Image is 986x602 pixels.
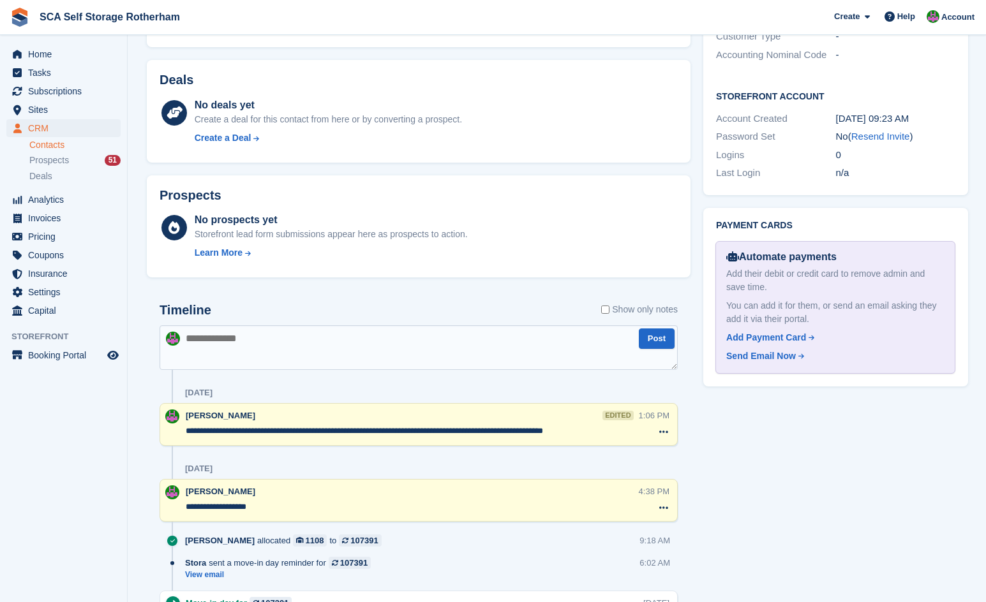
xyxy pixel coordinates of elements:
[6,283,121,301] a: menu
[726,349,796,363] div: Send Email Now
[6,246,121,264] a: menu
[195,131,462,145] a: Create a Deal
[166,332,180,346] img: Sarah Race
[6,209,121,227] a: menu
[105,348,121,363] a: Preview store
[195,246,468,260] a: Learn More
[726,331,939,344] a: Add Payment Card
[195,228,468,241] div: Storefront lead form submissions appear here as prospects to action.
[897,10,915,23] span: Help
[6,101,121,119] a: menu
[195,98,462,113] div: No deals yet
[6,302,121,319] a: menu
[836,166,956,180] div: n/a
[185,569,377,580] a: View email
[602,411,633,420] div: edited
[11,330,127,343] span: Storefront
[350,534,378,547] div: 107391
[836,148,956,163] div: 0
[165,409,179,423] img: Sarah Race
[29,154,121,167] a: Prospects 51
[185,557,206,569] span: Stora
[716,221,955,231] h2: Payment cards
[834,10,860,23] span: Create
[639,328,675,349] button: Post
[195,131,251,145] div: Create a Deal
[195,246,243,260] div: Learn More
[836,29,956,44] div: -
[185,534,255,547] span: [PERSON_NAME]
[28,228,105,246] span: Pricing
[941,11,975,24] span: Account
[639,485,669,497] div: 4:38 PM
[716,166,836,180] div: Last Login
[726,299,945,326] div: You can add it for them, or send an email asking they add it via their portal.
[340,557,368,569] div: 107391
[185,557,377,569] div: sent a move-in day reminder for
[185,534,388,547] div: allocated to
[29,139,121,151] a: Contacts
[185,388,213,398] div: [DATE]
[639,534,670,547] div: 9:18 AM
[716,29,836,44] div: Customer Type
[836,48,956,62] div: -
[716,129,836,144] div: Password Set
[165,485,179,499] img: Sarah Race
[639,557,670,569] div: 6:02 AM
[186,411,255,420] span: [PERSON_NAME]
[28,209,105,227] span: Invoices
[6,228,121,246] a: menu
[927,10,939,23] img: Sarah Race
[160,73,193,87] h2: Deals
[28,191,105,209] span: Analytics
[105,155,121,166] div: 51
[160,188,221,203] h2: Prospects
[716,48,836,62] div: Accounting Nominal Code
[851,131,910,142] a: Resend Invite
[28,45,105,63] span: Home
[6,45,121,63] a: menu
[639,409,669,422] div: 1:06 PM
[836,129,956,144] div: No
[6,64,121,82] a: menu
[28,246,105,264] span: Coupons
[10,8,29,27] img: stora-icon-8386f47178a22dfd0bd8f6a31ec36ba5ce8667c1dd55bd0f319d3a0aa187defe.svg
[716,112,836,126] div: Account Created
[28,119,105,137] span: CRM
[28,283,105,301] span: Settings
[836,112,956,126] div: [DATE] 09:23 AM
[6,119,121,137] a: menu
[195,212,468,228] div: No prospects yet
[6,265,121,283] a: menu
[29,154,69,166] span: Prospects
[601,303,678,316] label: Show only notes
[28,302,105,319] span: Capital
[195,113,462,126] div: Create a deal for this contact from here or by converting a prospect.
[339,534,381,547] a: 107391
[726,249,945,265] div: Automate payments
[186,487,255,496] span: [PERSON_NAME]
[28,265,105,283] span: Insurance
[6,191,121,209] a: menu
[185,464,213,474] div: [DATE]
[28,101,105,119] span: Sites
[848,131,913,142] span: ( )
[601,303,609,316] input: Show only notes
[29,170,121,183] a: Deals
[306,534,324,547] div: 1108
[293,534,327,547] a: 1108
[726,331,806,344] div: Add Payment Card
[160,303,211,318] h2: Timeline
[329,557,371,569] a: 107391
[6,82,121,100] a: menu
[716,89,955,102] h2: Storefront Account
[34,6,185,27] a: SCA Self Storage Rotherham
[29,170,52,182] span: Deals
[716,148,836,163] div: Logins
[6,346,121,364] a: menu
[28,346,105,364] span: Booking Portal
[726,267,945,294] div: Add their debit or credit card to remove admin and save time.
[28,82,105,100] span: Subscriptions
[28,64,105,82] span: Tasks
